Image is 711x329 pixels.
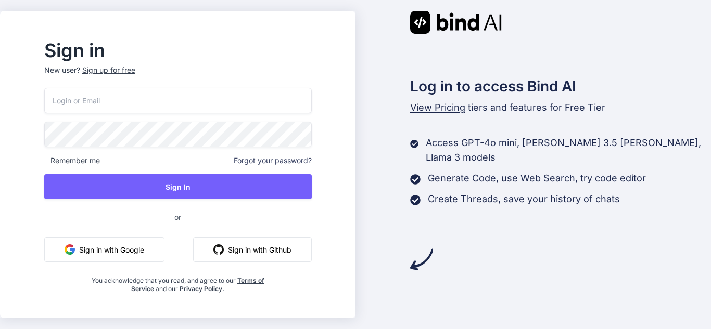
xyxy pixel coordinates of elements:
[44,88,312,113] input: Login or Email
[82,65,135,75] div: Sign up for free
[410,75,711,97] h2: Log in to access Bind AI
[428,171,646,186] p: Generate Code, use Web Search, try code editor
[180,285,224,293] a: Privacy Policy.
[410,248,433,271] img: arrow
[133,204,223,230] span: or
[410,11,502,34] img: Bind AI logo
[410,102,465,113] span: View Pricing
[131,277,264,293] a: Terms of Service
[88,270,267,293] div: You acknowledge that you read, and agree to our and our
[410,100,711,115] p: tiers and features for Free Tier
[213,244,224,255] img: github
[426,136,711,165] p: Access GPT-4o mini, [PERSON_NAME] 3.5 [PERSON_NAME], Llama 3 models
[44,65,312,88] p: New user?
[44,174,312,199] button: Sign In
[44,155,100,166] span: Remember me
[44,42,312,59] h2: Sign in
[44,237,164,262] button: Sign in with Google
[234,155,312,166] span: Forgot your password?
[428,192,620,206] p: Create Threads, save your history of chats
[65,244,75,255] img: google
[193,237,312,262] button: Sign in with Github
